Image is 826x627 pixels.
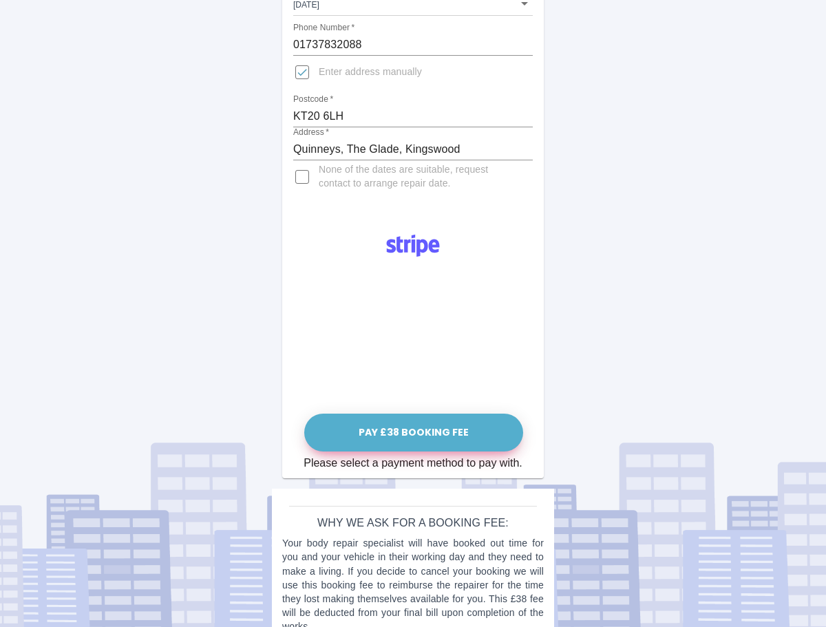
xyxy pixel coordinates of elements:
[301,266,525,410] iframe: Secure payment input frame
[293,127,329,138] label: Address
[293,22,354,34] label: Phone Number
[379,229,447,262] img: Logo
[282,513,544,533] h6: Why we ask for a booking fee:
[304,414,523,451] button: Pay £38 Booking Fee
[319,163,522,191] span: None of the dates are suitable, request contact to arrange repair date.
[304,455,522,471] div: Please select a payment method to pay with.
[293,94,333,105] label: Postcode
[319,65,422,79] span: Enter address manually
